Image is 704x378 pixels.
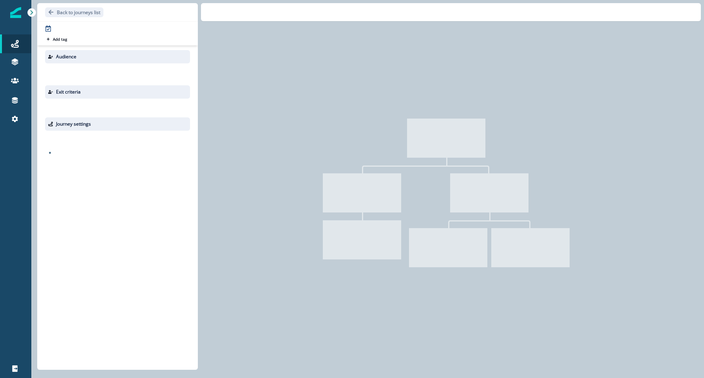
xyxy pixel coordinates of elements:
[53,37,67,41] p: Add tag
[45,7,103,17] button: Go back
[10,7,21,18] img: Inflection
[56,121,91,128] p: Journey settings
[45,36,69,42] button: Add tag
[56,53,76,60] p: Audience
[56,88,81,95] p: Exit criteria
[57,9,100,16] p: Back to journeys list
